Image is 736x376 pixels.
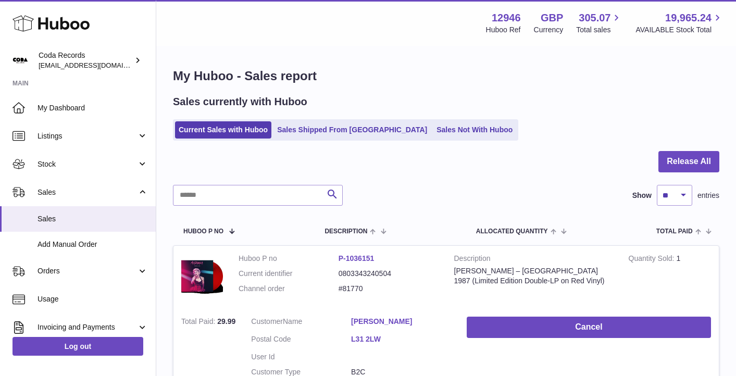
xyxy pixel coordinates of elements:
[239,254,339,264] dt: Huboo P no
[38,103,148,113] span: My Dashboard
[576,25,622,35] span: Total sales
[325,228,367,235] span: Description
[486,25,521,35] div: Huboo Ref
[173,95,307,109] h2: Sales currently with Huboo
[38,187,137,197] span: Sales
[534,25,564,35] div: Currency
[38,294,148,304] span: Usage
[339,284,439,294] dd: #81770
[39,61,153,69] span: [EMAIL_ADDRESS][DOMAIN_NAME]
[351,334,451,344] a: L31 2LW
[38,131,137,141] span: Listings
[576,11,622,35] a: 305.07 Total sales
[273,121,431,139] a: Sales Shipped From [GEOGRAPHIC_DATA]
[433,121,516,139] a: Sales Not With Huboo
[251,317,351,329] dt: Name
[621,246,719,309] td: 1
[38,240,148,249] span: Add Manual Order
[251,352,351,362] dt: User Id
[476,228,548,235] span: ALLOCATED Quantity
[251,317,283,325] span: Customer
[454,254,613,266] strong: Description
[181,254,223,299] img: 129461741598003.png
[217,317,235,325] span: 29.99
[632,191,652,200] label: Show
[635,11,723,35] a: 19,965.24 AVAILABLE Stock Total
[697,191,719,200] span: entries
[181,317,217,328] strong: Total Paid
[239,284,339,294] dt: Channel order
[541,11,563,25] strong: GBP
[175,121,271,139] a: Current Sales with Huboo
[339,254,375,262] a: P-1036151
[339,269,439,279] dd: 0803343240504
[454,266,613,286] div: [PERSON_NAME] – [GEOGRAPHIC_DATA] 1987 (Limited Edition Double-LP on Red Vinyl)
[579,11,610,25] span: 305.07
[38,322,137,332] span: Invoicing and Payments
[467,317,711,338] button: Cancel
[656,228,693,235] span: Total paid
[38,266,137,276] span: Orders
[173,68,719,84] h1: My Huboo - Sales report
[658,151,719,172] button: Release All
[183,228,223,235] span: Huboo P no
[635,25,723,35] span: AVAILABLE Stock Total
[13,53,28,68] img: haz@pcatmedia.com
[629,254,677,265] strong: Quantity Sold
[13,337,143,356] a: Log out
[492,11,521,25] strong: 12946
[39,51,132,70] div: Coda Records
[38,214,148,224] span: Sales
[665,11,712,25] span: 19,965.24
[239,269,339,279] dt: Current identifier
[38,159,137,169] span: Stock
[251,334,351,347] dt: Postal Code
[351,317,451,327] a: [PERSON_NAME]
